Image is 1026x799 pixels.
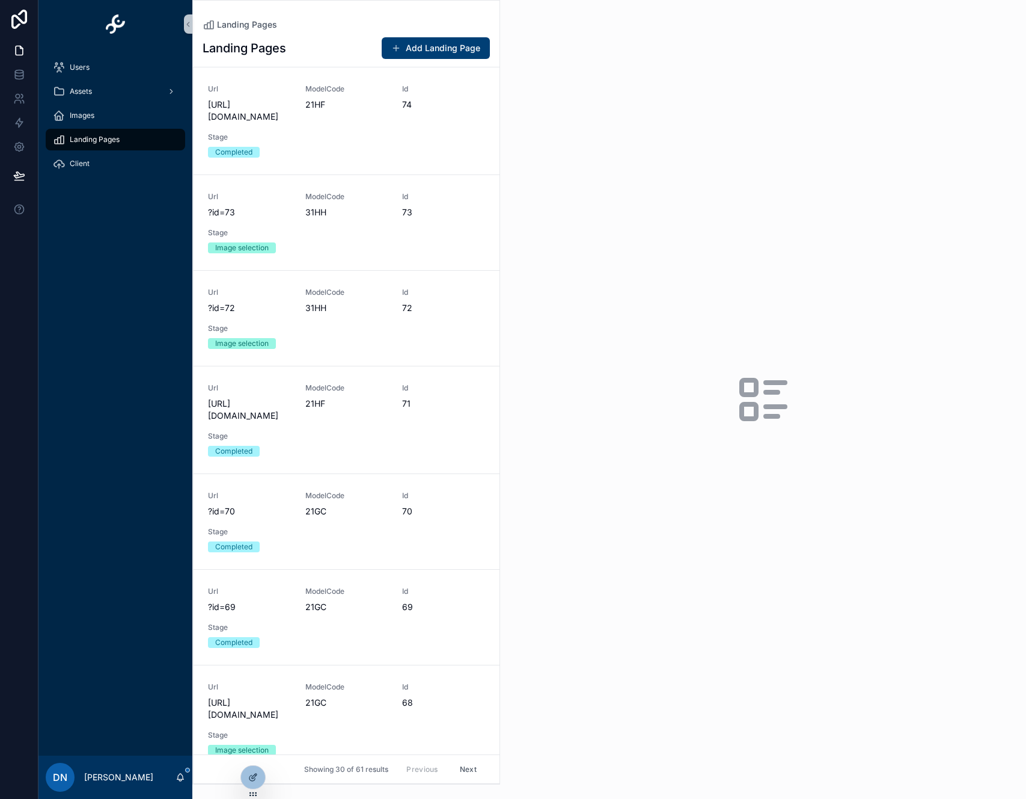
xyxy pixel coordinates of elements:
[53,770,67,785] span: DN
[217,19,277,31] span: Landing Pages
[305,505,388,517] span: 21GC
[215,541,252,552] div: Completed
[215,446,252,457] div: Completed
[305,587,388,596] span: ModelCode
[106,14,125,34] img: App logo
[203,19,277,31] a: Landing Pages
[305,192,388,202] span: ModelCode
[402,302,485,314] span: 72
[208,228,291,238] span: Stage
[194,67,499,174] a: Url[URL][DOMAIN_NAME]ModelCode21HFId74StageCompleted
[305,601,388,613] span: 21GC
[402,206,485,218] span: 73
[305,288,388,297] span: ModelCode
[208,505,291,517] span: ?id=70
[208,527,291,537] span: Stage
[451,760,485,779] button: Next
[402,192,485,202] span: Id
[194,474,499,569] a: Url?id=70ModelCode21GCId70StageCompleted
[402,398,485,410] span: 71
[70,87,92,96] span: Assets
[46,57,185,78] a: Users
[305,84,388,94] span: ModelCode
[402,383,485,393] span: Id
[402,288,485,297] span: Id
[402,682,485,692] span: Id
[70,135,120,144] span: Landing Pages
[402,505,485,517] span: 70
[70,159,90,168] span: Client
[215,637,252,648] div: Completed
[46,105,185,126] a: Images
[304,765,388,774] span: Showing 30 of 61 results
[382,37,490,59] button: Add Landing Page
[208,132,291,142] span: Stage
[46,81,185,102] a: Assets
[208,302,291,314] span: ?id=72
[208,324,291,333] span: Stage
[70,63,90,72] span: Users
[402,587,485,596] span: Id
[208,431,291,441] span: Stage
[194,270,499,366] a: Url?id=72ModelCode31HHId72StageImage selection
[305,302,388,314] span: 31HH
[70,111,94,120] span: Images
[208,192,291,202] span: Url
[305,682,388,692] span: ModelCode
[208,288,291,297] span: Url
[305,398,388,410] span: 21HF
[215,745,269,756] div: Image selection
[402,491,485,501] span: Id
[305,697,388,709] span: 21GC
[208,491,291,501] span: Url
[402,697,485,709] span: 68
[203,40,286,57] h1: Landing Pages
[215,242,269,253] div: Image selection
[208,697,291,721] span: [URL][DOMAIN_NAME]
[208,730,291,740] span: Stage
[208,601,291,613] span: ?id=69
[215,338,269,349] div: Image selection
[194,174,499,270] a: Url?id=73ModelCode31HHId73StageImage selection
[208,623,291,632] span: Stage
[46,153,185,174] a: Client
[194,366,499,474] a: Url[URL][DOMAIN_NAME]ModelCode21HFId71StageCompleted
[215,147,252,158] div: Completed
[194,665,499,773] a: Url[URL][DOMAIN_NAME]ModelCode21GCId68StageImage selection
[208,206,291,218] span: ?id=73
[402,601,485,613] span: 69
[208,383,291,393] span: Url
[46,129,185,150] a: Landing Pages
[305,99,388,111] span: 21HF
[194,569,499,665] a: Url?id=69ModelCode21GCId69StageCompleted
[402,99,485,111] span: 74
[84,771,153,783] p: [PERSON_NAME]
[208,84,291,94] span: Url
[208,682,291,692] span: Url
[305,206,388,218] span: 31HH
[208,99,291,123] span: [URL][DOMAIN_NAME]
[208,398,291,422] span: [URL][DOMAIN_NAME]
[38,48,192,190] div: scrollable content
[305,383,388,393] span: ModelCode
[305,491,388,501] span: ModelCode
[402,84,485,94] span: Id
[208,587,291,596] span: Url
